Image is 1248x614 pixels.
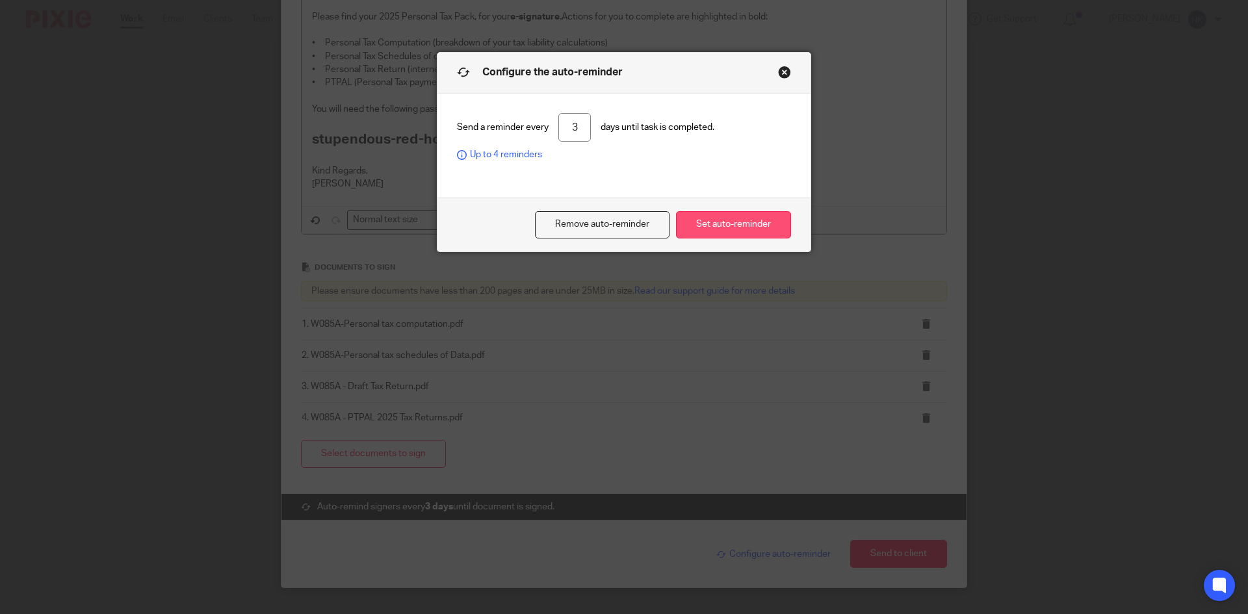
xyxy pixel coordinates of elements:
button: Close modal [778,66,791,79]
button: Remove auto-reminder [535,211,669,239]
span: Configure the auto-reminder [482,67,623,77]
span: days until task is completed. [601,121,714,134]
button: Set auto-reminder [676,211,791,239]
span: Send a reminder every [457,121,549,134]
span: Up to 4 reminders [457,148,542,161]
